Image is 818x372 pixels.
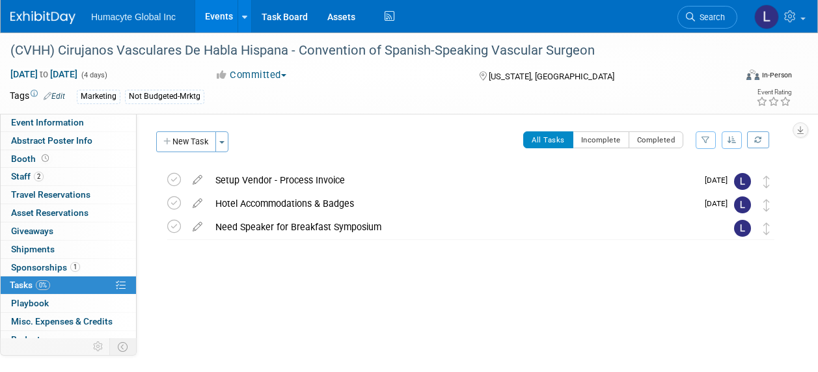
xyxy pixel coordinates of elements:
[11,171,44,181] span: Staff
[734,220,751,237] img: Linda Hamilton
[1,204,136,222] a: Asset Reservations
[38,69,50,79] span: to
[1,222,136,240] a: Giveaways
[573,131,629,148] button: Incomplete
[705,176,734,185] span: [DATE]
[763,222,770,235] i: Move task
[11,298,49,308] span: Playbook
[11,135,92,146] span: Abstract Poster Info
[11,334,40,345] span: Budget
[523,131,573,148] button: All Tasks
[125,90,204,103] div: Not Budgeted-Mrktg
[209,216,708,238] div: Need Speaker for Breakfast Symposium
[210,68,292,82] button: Committed
[70,262,80,272] span: 1
[1,150,136,168] a: Booth
[746,70,759,80] img: Format-Inperson.png
[763,176,770,188] i: Move task
[756,89,791,96] div: Event Rating
[11,189,90,200] span: Travel Reservations
[11,153,51,164] span: Booth
[186,174,209,186] a: edit
[761,70,792,80] div: In-Person
[209,193,697,215] div: Hotel Accommodations & Badges
[1,168,136,185] a: Staff2
[39,153,51,163] span: Booth not reserved yet
[11,316,113,326] span: Misc. Expenses & Credits
[678,68,792,87] div: Event Format
[1,295,136,312] a: Playbook
[629,131,684,148] button: Completed
[705,199,734,208] span: [DATE]
[209,169,697,191] div: Setup Vendor - Process Invoice
[11,244,55,254] span: Shipments
[754,5,779,29] img: Linda Hamilton
[36,280,50,290] span: 0%
[1,259,136,276] a: Sponsorships1
[156,131,216,152] button: New Task
[11,207,89,218] span: Asset Reservations
[1,241,136,258] a: Shipments
[489,72,614,81] span: [US_STATE], [GEOGRAPHIC_DATA]
[677,6,737,29] a: Search
[11,262,80,272] span: Sponsorships
[80,71,107,79] span: (4 days)
[1,276,136,294] a: Tasks0%
[10,68,78,80] span: [DATE] [DATE]
[1,186,136,204] a: Travel Reservations
[10,280,50,290] span: Tasks
[747,131,769,148] a: Refresh
[186,198,209,209] a: edit
[1,331,136,349] a: Budget
[11,226,53,236] span: Giveaways
[1,313,136,330] a: Misc. Expenses & Credits
[734,196,751,213] img: Linda Hamilton
[734,173,751,190] img: Linda Hamilton
[10,89,65,104] td: Tags
[186,221,209,233] a: edit
[44,92,65,101] a: Edit
[695,12,725,22] span: Search
[763,199,770,211] i: Move task
[110,338,137,355] td: Toggle Event Tabs
[1,114,136,131] a: Event Information
[10,11,75,24] img: ExhibitDay
[11,117,84,127] span: Event Information
[1,132,136,150] a: Abstract Poster Info
[6,39,725,62] div: (CVHH) Cirujanos Vasculares De Habla Hispana - Convention of Spanish-Speaking Vascular Surgeon
[91,12,176,22] span: Humacyte Global Inc
[87,338,110,355] td: Personalize Event Tab Strip
[77,90,120,103] div: Marketing
[34,172,44,181] span: 2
